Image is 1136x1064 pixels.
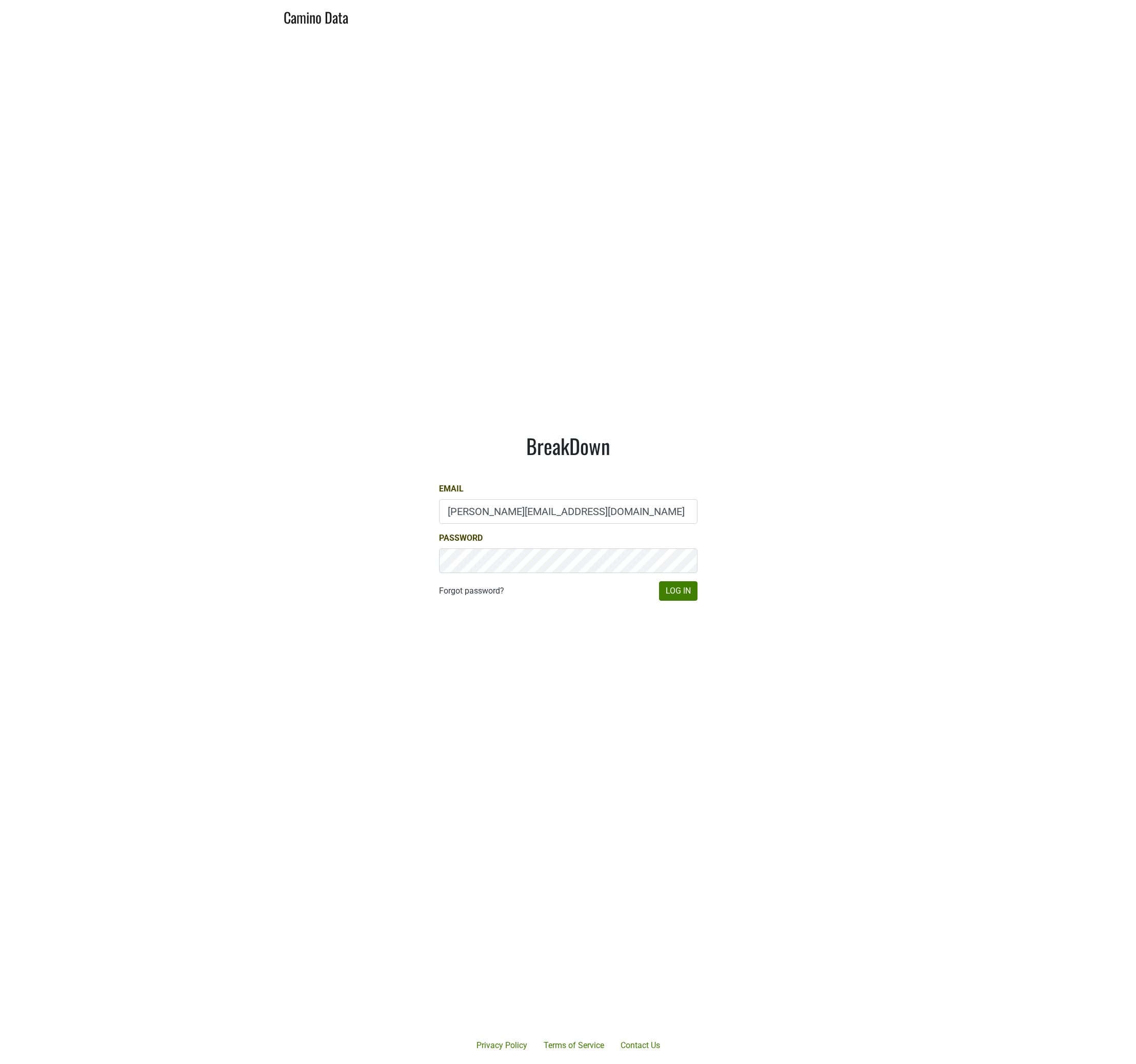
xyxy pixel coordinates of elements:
a: Contact Us [612,1035,668,1056]
a: Terms of Service [535,1035,612,1056]
h1: BreakDown [439,434,697,458]
label: Password [439,532,483,544]
a: Camino Data [284,4,348,28]
label: Email [439,483,464,495]
button: Log In [659,581,697,601]
a: Forgot password? [439,585,504,597]
a: Privacy Policy [468,1035,535,1056]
